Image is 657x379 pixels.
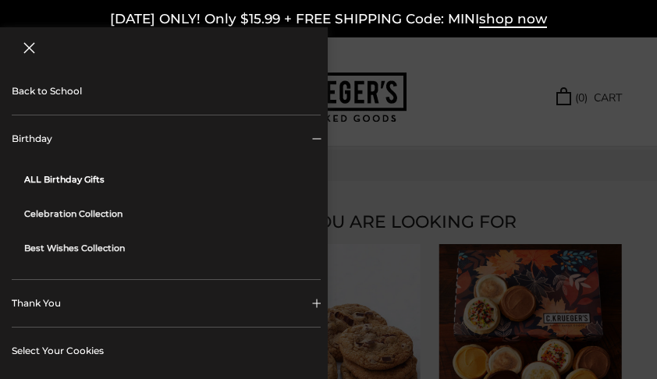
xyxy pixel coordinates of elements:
a: Best Wishes Collection [24,231,321,265]
a: Back to School [12,68,321,115]
span: shop now [479,11,547,28]
button: Close navigation [23,42,35,54]
a: Select Your Cookies [12,328,321,374]
a: Celebration Collection [24,197,321,231]
button: Collapsible block button [12,115,321,162]
a: ALL Birthday Gifts [24,162,321,197]
a: [DATE] ONLY! Only $15.99 + FREE SHIPPING Code: MINIshop now [110,11,547,28]
button: Collapsible block button [12,280,321,327]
